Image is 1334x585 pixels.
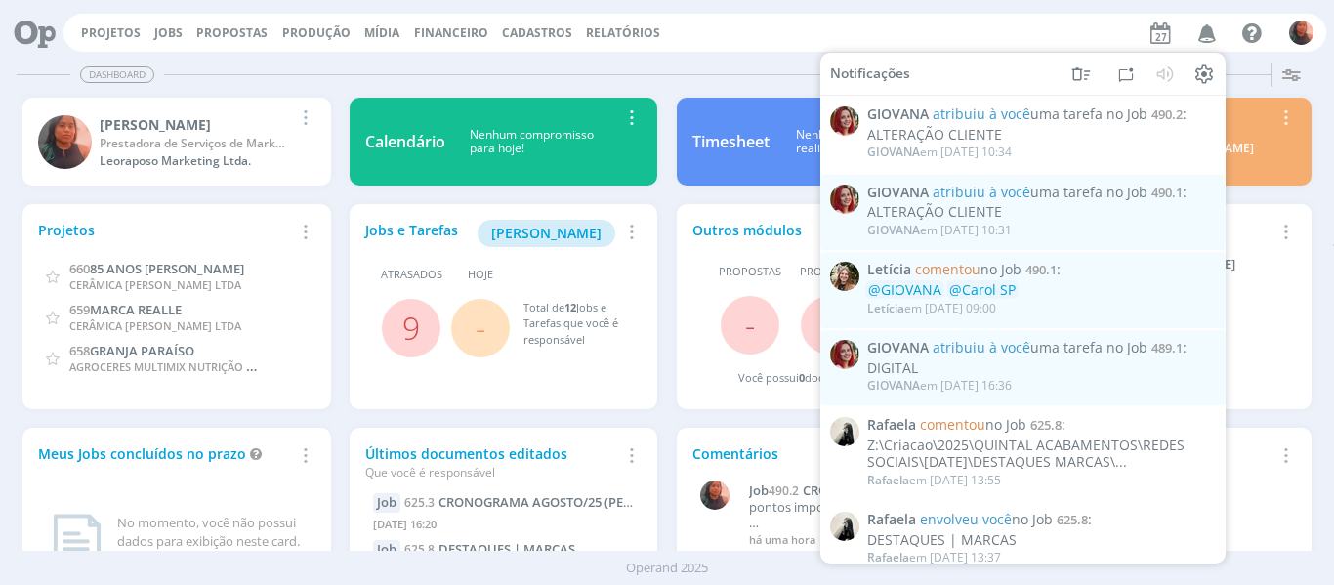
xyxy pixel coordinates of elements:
[738,370,922,387] div: Você possui documentos em atraso
[867,473,1001,486] div: em [DATE] 13:55
[915,260,980,278] span: comentou
[564,300,576,314] span: 12
[1025,261,1057,278] span: 490.1
[933,104,1147,123] span: uma tarefa no Job
[867,222,920,238] span: GIOVANA
[373,493,400,513] div: Job
[365,464,619,481] div: Que você é responsável
[933,182,1030,200] span: atribuiu à você
[830,65,910,82] span: Notificações
[100,152,292,170] div: Leoraposo Marketing Ltda.
[523,300,623,349] div: Total de Jobs e Tarefas que você é responsável
[830,262,859,291] img: L
[69,260,90,277] span: 660
[148,25,188,41] button: Jobs
[438,493,650,511] span: CRONOGRAMA AGOSTO/25 (PEÇAS)
[75,25,146,41] button: Projetos
[830,512,859,541] img: R
[749,481,946,515] span: CRONOGRAMA PLANO - (18 peças)
[867,127,1215,144] div: ALTERAÇÃO CLIENTE
[496,25,578,41] button: Cadastros
[46,514,102,580] img: dashboard_not_found.png
[358,25,405,41] button: Mídia
[867,417,916,434] span: Rafaela
[745,304,755,346] span: -
[867,144,920,160] span: GIOVANA
[80,66,154,83] span: Dashboard
[867,204,1215,221] div: ALTERAÇÃO CLIENTE
[867,262,1215,278] span: :
[800,264,860,280] span: Produção
[100,114,292,135] div: Carol SP
[867,299,904,315] span: Letícia
[867,224,1012,237] div: em [DATE] 10:31
[933,104,1030,123] span: atribuiu à você
[867,551,1001,564] div: em [DATE] 13:37
[69,318,241,333] span: CERÂMICA [PERSON_NAME] LTDA
[478,223,615,241] a: [PERSON_NAME]
[915,260,1021,278] span: no Job
[867,301,996,314] div: em [DATE] 09:00
[404,493,650,511] a: 625.3CRONOGRAMA AGOSTO/25 (PEÇAS)
[81,24,141,41] a: Projetos
[1288,16,1314,50] button: C
[830,340,859,369] img: G
[404,541,435,558] span: 625.8
[404,540,575,558] a: 625.8DESTAQUES | MARCAS
[69,342,90,359] span: 658
[580,25,666,41] button: Relatórios
[365,443,619,481] div: Últimos documentos editados
[867,531,1215,548] div: DESTAQUES | MARCAS
[692,220,946,240] div: Outros módulos
[867,106,929,123] span: GIOVANA
[867,377,920,394] span: GIOVANA
[769,482,799,499] span: 490.2
[478,220,615,247] button: [PERSON_NAME]
[719,264,781,280] span: Propostas
[867,340,929,356] span: GIOVANA
[933,338,1147,356] span: uma tarefa no Job
[867,184,929,200] span: GIOVANA
[700,481,730,510] img: C
[373,513,634,541] div: [DATE] 16:20
[38,115,92,169] img: C
[69,301,90,318] span: 659
[830,184,859,213] img: G
[381,267,442,283] span: Atrasados
[69,341,194,359] a: 658GRANJA PARAÍSO
[933,338,1030,356] span: atribuiu à você
[770,128,946,156] div: Nenhum apontamento realizado hoje!
[920,510,1012,528] span: envolveu você
[154,24,183,41] a: Jobs
[38,443,292,464] div: Meus Jobs concluídos no prazo
[364,24,399,41] a: Mídia
[1057,511,1088,528] span: 625.8
[867,471,909,487] span: Rafaela
[830,417,859,446] img: R
[90,301,182,318] span: MARCA REALLE
[867,549,909,565] span: Rafaela
[468,267,493,283] span: Hoje
[933,182,1147,200] span: uma tarefa no Job
[117,514,307,552] div: No momento, você não possui dados para exibição neste card.
[867,184,1215,200] span: :
[445,128,619,156] div: Nenhum compromisso para hoje!
[1151,339,1183,356] span: 489.1
[867,262,911,278] span: Letícia
[867,106,1215,123] span: :
[692,443,946,464] div: Comentários
[282,24,351,41] a: Produção
[586,24,660,41] a: Relatórios
[100,135,292,152] div: Prestadora de Serviços de Marketing Digital
[476,307,485,349] span: -
[373,540,400,560] div: Job
[69,259,244,277] a: 66085 ANOS [PERSON_NAME]
[1151,183,1183,200] span: 490.1
[1030,416,1062,434] span: 625.8
[920,415,1026,434] span: no Job
[867,379,1012,393] div: em [DATE] 16:36
[867,512,916,528] span: Rafaela
[867,146,1012,159] div: em [DATE] 10:34
[69,277,241,292] span: CERÂMICA [PERSON_NAME] LTDA
[404,494,435,511] span: 625.3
